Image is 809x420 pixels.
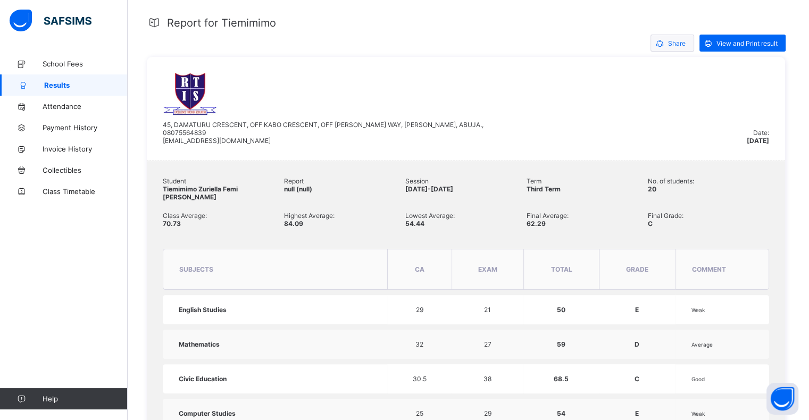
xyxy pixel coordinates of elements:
[413,375,427,383] span: 30.5
[44,81,128,89] span: Results
[691,307,705,313] span: Weak
[648,212,769,220] span: Final Grade:
[167,16,276,29] span: Report for Tiemimimo
[416,306,423,314] span: 29
[405,185,453,193] span: [DATE]-[DATE]
[179,340,220,348] span: Mathematics
[43,102,128,111] span: Attendance
[284,177,405,185] span: Report
[635,375,639,383] span: C
[557,409,565,417] span: 54
[668,39,686,47] span: Share
[551,265,572,273] span: total
[484,340,491,348] span: 27
[527,212,648,220] span: Final Average:
[691,341,713,348] span: Average
[179,409,236,417] span: Computer Studies
[163,73,218,115] img: rtis.png
[416,409,423,417] span: 25
[284,220,303,228] span: 84.09
[635,409,639,417] span: E
[692,265,726,273] span: comment
[179,306,227,314] span: English Studies
[284,185,312,193] span: null (null)
[484,409,491,417] span: 29
[163,177,284,185] span: Student
[163,185,238,201] span: Tiemimimo Zuriella Femi [PERSON_NAME]
[691,376,705,382] span: Good
[163,220,181,228] span: 70.73
[626,265,648,273] span: grade
[43,187,128,196] span: Class Timetable
[527,220,546,228] span: 62.29
[284,212,405,220] span: Highest Average:
[179,375,227,383] span: Civic Education
[415,340,423,348] span: 32
[405,220,424,228] span: 54.44
[747,137,769,145] span: [DATE]
[163,212,284,220] span: Class Average:
[648,220,653,228] span: C
[648,177,769,185] span: No. of students:
[635,340,639,348] span: D
[415,265,424,273] span: CA
[43,60,128,68] span: School Fees
[179,265,213,273] span: subjects
[753,129,769,137] span: Date:
[527,177,648,185] span: Term
[484,306,491,314] span: 21
[648,185,656,193] span: 20
[483,375,491,383] span: 38
[716,39,778,47] span: View and Print result
[405,212,527,220] span: Lowest Average:
[478,265,497,273] span: EXAM
[43,145,128,153] span: Invoice History
[163,121,483,145] span: 45, DAMATURU CRESCENT, OFF KABO CRESCENT, OFF [PERSON_NAME] WAY, [PERSON_NAME], ABUJA., 080755648...
[691,410,705,417] span: Weak
[43,123,128,132] span: Payment History
[43,166,128,174] span: Collectibles
[557,306,565,314] span: 50
[527,185,561,193] span: Third Term
[635,306,639,314] span: E
[766,383,798,415] button: Open asap
[405,177,527,185] span: Session
[10,10,91,32] img: safsims
[554,375,569,383] span: 68.5
[43,394,127,403] span: Help
[557,340,565,348] span: 59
